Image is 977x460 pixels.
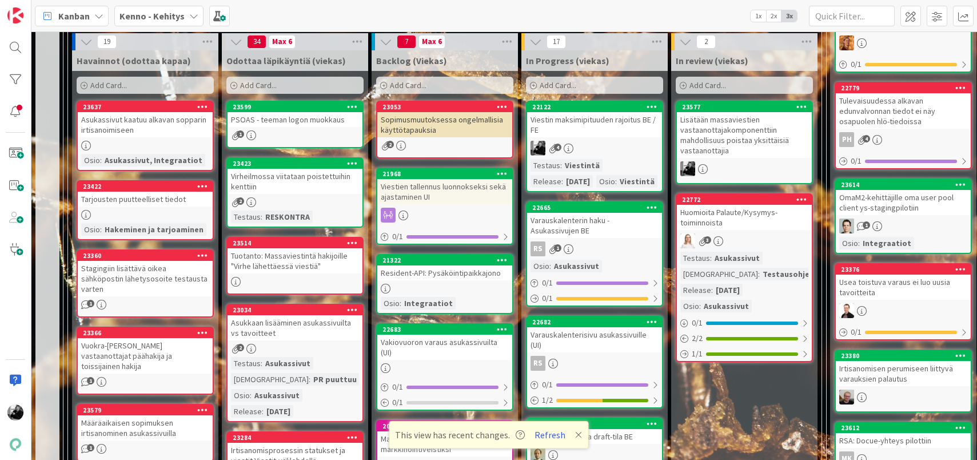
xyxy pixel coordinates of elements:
div: Release [531,175,561,188]
div: 1/2 [527,393,662,407]
div: 23514 [233,239,362,247]
div: Testausohjeet... [760,268,828,280]
span: : [400,297,401,310]
div: 22772Huomioita Palaute/Kysymys-toiminnoista [677,195,812,230]
div: Testaus [531,159,560,172]
div: 0/1 [527,291,662,306]
div: 2/2 [677,331,812,346]
div: 23612 [836,423,971,433]
img: TT [839,219,854,233]
div: Osio [81,223,100,236]
div: 20398Mahdollisuus merkitä viesti markkinointiveistiksi [377,421,512,457]
img: avatar [7,437,23,453]
div: Asukassivut [712,252,763,264]
div: 0/1 [836,57,971,72]
img: KM [531,141,545,156]
div: 23376 [841,265,971,273]
div: Viestintä [617,175,657,188]
div: 0/1 [836,154,971,168]
div: 23360Stagingiin lisättävä oikea sähköpostin lähetysosoite testausta varten [78,251,213,296]
a: 23422Tarjousten puutteelliset tiedotOsio:Hakeminen ja tarjoaminen [77,180,214,240]
div: 23577 [677,102,812,112]
div: Asukassivut [262,357,313,370]
a: 22682Varauskalenterisivu asukassivuille (UI)RS0/11/2 [526,316,663,409]
span: Add Card... [240,80,277,90]
span: 4 [863,135,870,142]
div: Vuokra-[PERSON_NAME] vastaanottajat päähakija ja toissijainen hakija [78,338,213,374]
span: Backlog (Viekas) [376,55,447,66]
div: Release [231,405,262,418]
span: 2 [237,344,244,351]
div: 23579 [83,406,213,414]
div: Viestin maksimipituuden rajoitus BE / FE [527,112,662,137]
div: Max 6 [272,39,292,45]
div: RESKONTRA [262,211,313,223]
div: Huomioita Palaute/Kysymys-toiminnoista [677,205,812,230]
div: 23284 [228,433,362,443]
div: Release [680,284,711,296]
div: 23380Irtisanomisen perumiseen liittyvä varauksien palautus [836,351,971,386]
span: 7 [397,35,416,49]
span: In Progress (viekas) [526,55,609,66]
a: 23577Lisätään massaviestien vastaanottajakomponenttiin mahdollisuus poistaa yksittäisiä vastaanot... [676,101,813,184]
div: Viestien ajastus ja draft-tila BE [527,429,662,444]
span: Odottaa läpikäyntiä (viekas) [226,55,346,66]
span: : [758,268,760,280]
span: 0 / 1 [851,326,862,338]
span: 0 / 1 [392,381,403,393]
div: 23422Tarjousten puutteelliset tiedot [78,181,213,207]
div: 22683 [382,326,512,334]
div: [DATE] [563,175,593,188]
div: 21968 [382,170,512,178]
span: 2 [237,197,244,205]
div: 23614OmaM2-kehittäjille oma user pool client ys-stagingpilotiin [836,180,971,215]
div: 22682 [527,317,662,327]
div: Asukassivut [252,389,302,402]
div: Vakiovuoron varaus asukassivuilta (UI) [377,335,512,360]
span: 2 [696,35,716,49]
a: 23034Asukkaan lisääminen asukassivuilta vs tavoitteetTestaus:Asukassivut[DEMOGRAPHIC_DATA]:PR puu... [226,304,364,422]
span: : [250,389,252,402]
img: SL [680,233,695,248]
div: 23034 [228,305,362,315]
span: 1 / 2 [542,394,553,406]
div: 21322 [382,256,512,264]
div: 23366Vuokra-[PERSON_NAME] vastaanottajat päähakija ja toissijainen hakija [78,328,213,374]
span: 0 / 1 [851,58,862,70]
div: KM [677,161,812,176]
span: Kanban [58,9,90,23]
div: 23053 [382,103,512,111]
div: Hakeminen ja tarjoaminen [102,223,206,236]
div: PH [836,132,971,147]
div: OmaM2-kehittäjille oma user pool client ys-stagingpilotiin [836,190,971,215]
span: 3x [781,10,797,22]
div: 22683 [377,324,512,335]
div: 23423Virheilmossa viitataan poistettuihin kenttiin [228,158,362,194]
div: Asukassivut kaatuu alkavan sopparin irtisanoimiseen [78,112,213,137]
div: Osio [680,300,699,312]
div: Sopimusmuutoksessa ongelmallisia käyttötapauksia [377,112,512,137]
div: 23376Usea toistuva varaus ei luo uusia tavoitteita [836,264,971,300]
div: SL [677,233,812,248]
div: 23612 [841,424,971,432]
span: : [561,175,563,188]
div: JH [836,390,971,405]
div: 0/1 [677,316,812,330]
div: 23614 [841,181,971,189]
div: Osio [231,389,250,402]
div: Osio [839,237,858,249]
div: 23423 [233,160,362,168]
a: 23514Tuotanto: Massaviestintä hakijoille "Virhe lähettäessä viestiä" [226,237,364,295]
span: 19 [97,35,117,49]
div: 23360 [78,251,213,261]
div: PSOAS - teeman logon muokkaus [228,112,362,127]
a: 23380Irtisanomisen perumiseen liittyvä varauksien palautusJH [835,350,972,413]
div: 22779 [841,84,971,92]
span: 0 / 1 [392,396,403,409]
div: 0/1 [836,325,971,339]
div: 23579 [78,405,213,415]
span: 1 [237,130,244,138]
span: : [261,211,262,223]
span: 0 / 1 [392,231,403,243]
div: 22122 [532,103,662,111]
